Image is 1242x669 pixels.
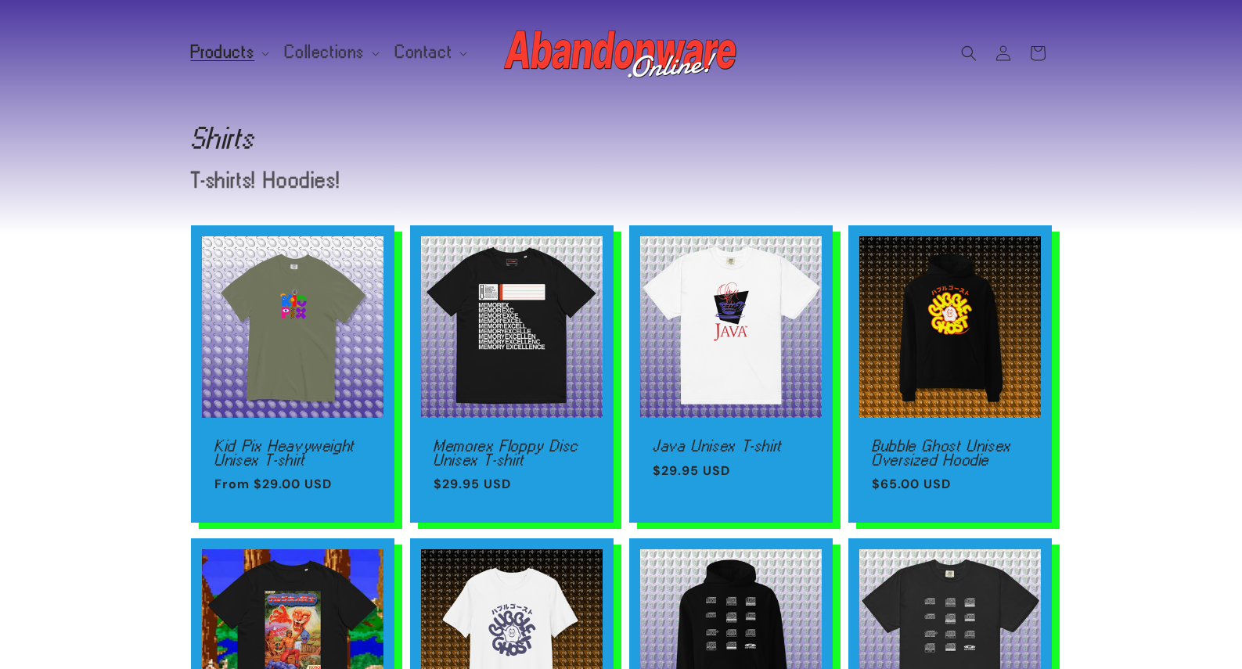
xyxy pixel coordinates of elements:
a: Memorex Floppy Disc Unisex T-shirt [434,439,590,466]
summary: Products [182,36,276,69]
span: Products [191,45,255,59]
a: Bubble Ghost Unisex Oversized Hoodie [872,439,1028,466]
a: Abandonware [498,16,744,90]
a: Kid Pix Heavyweight Unisex T-shirt [214,439,371,466]
summary: Collections [275,36,386,69]
a: Java Unisex T-shirt [653,439,809,453]
summary: Search [952,36,986,70]
h1: Shirts [191,125,1052,150]
summary: Contact [386,36,473,69]
span: Collections [285,45,365,59]
span: Contact [395,45,452,59]
img: Abandonware [504,22,739,85]
p: T-shirts! Hoodies! [191,170,765,191]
